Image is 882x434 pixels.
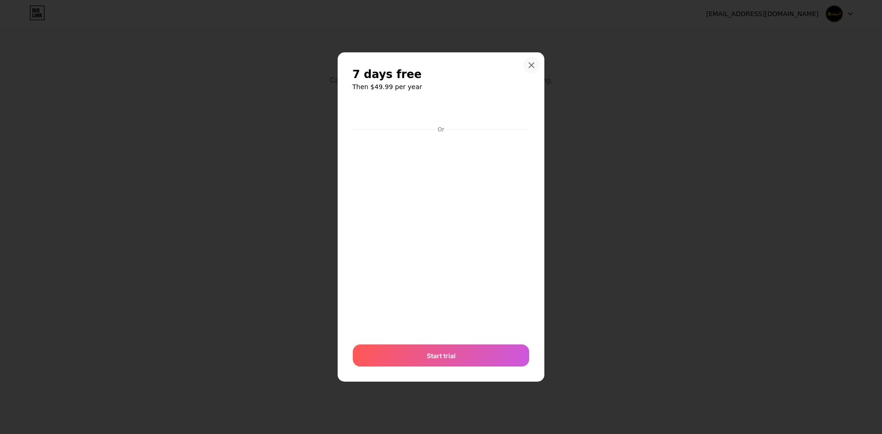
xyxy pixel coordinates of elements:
span: Start trial [427,351,456,361]
h6: Then $49.99 per year [352,82,530,91]
span: 7 days free [352,67,422,82]
iframe: Secure payment button frame [353,101,529,123]
div: Or [436,126,446,133]
iframe: Secure payment input frame [351,134,531,336]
